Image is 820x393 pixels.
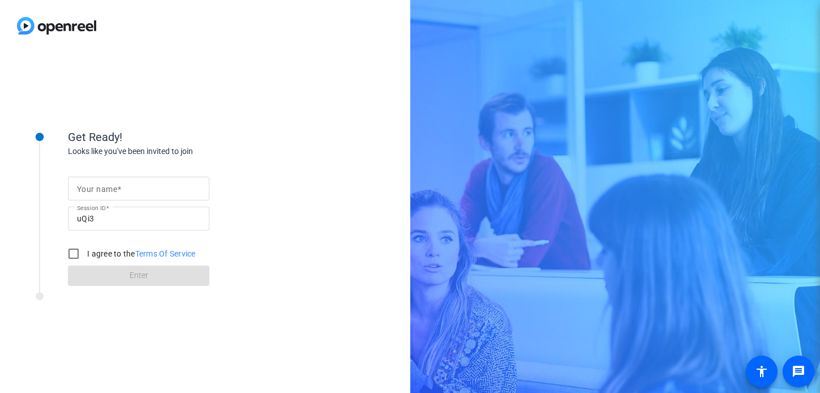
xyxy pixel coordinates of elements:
div: Get Ready! [68,129,294,146]
mat-label: Your name [77,185,117,194]
div: Looks like you've been invited to join [68,146,294,157]
a: Terms Of Service [135,249,196,258]
mat-icon: message [792,365,805,378]
label: I agree to the [85,248,196,259]
mat-label: Session ID [77,204,106,211]
mat-icon: accessibility [755,365,769,378]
